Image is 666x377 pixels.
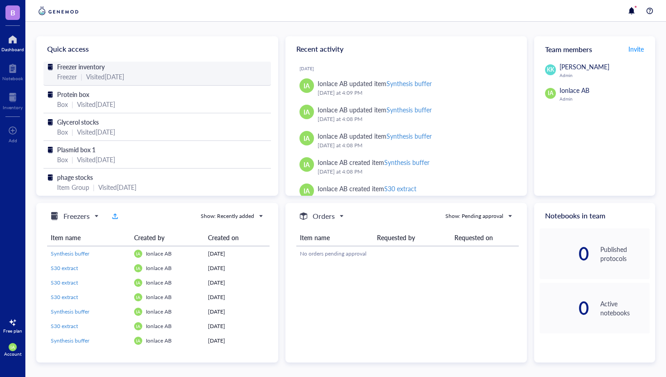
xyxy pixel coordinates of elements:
[293,180,520,206] a: IAIonlace AB created itemS30 extract[DATE] at 4:07 PM
[451,229,519,246] th: Requested on
[300,250,515,258] div: No orders pending approval
[293,154,520,180] a: IAIonlace AB created itemSynthesis buffer[DATE] at 4:08 PM
[146,279,172,286] span: Ionlace AB
[57,182,89,192] div: Item Group
[208,250,266,258] div: [DATE]
[628,42,644,56] button: Invite
[560,96,650,101] div: Admin
[201,212,254,220] div: Show: Recently added
[304,81,310,91] span: IA
[373,229,451,246] th: Requested by
[628,44,644,53] span: Invite
[293,127,520,154] a: IAIonlace AB updated itemSynthesis buffer[DATE] at 4:08 PM
[93,182,95,192] div: |
[63,211,90,222] h5: Freezers
[146,337,172,344] span: Ionlace AB
[51,264,78,272] span: S30 extract
[136,309,140,314] span: IA
[136,324,140,329] span: IA
[47,229,130,246] th: Item name
[386,105,432,114] div: Synthesis buffer
[318,141,513,150] div: [DATE] at 4:08 PM
[51,308,127,316] a: Synthesis buffer
[51,250,89,257] span: Synthesis buffer
[386,79,432,88] div: Synthesis buffer
[57,173,93,182] span: phage stocks
[208,264,266,272] div: [DATE]
[3,90,23,110] a: Inventory
[293,75,520,101] a: IAIonlace AB updated itemSynthesis buffer[DATE] at 4:09 PM
[304,107,310,117] span: IA
[51,308,89,315] span: Synthesis buffer
[72,99,73,109] div: |
[600,299,650,317] div: Active notebooks
[51,337,127,345] a: Synthesis buffer
[296,229,374,246] th: Item name
[600,245,650,263] div: Published protocols
[146,293,172,301] span: Ionlace AB
[4,351,22,357] div: Account
[386,131,432,140] div: Synthesis buffer
[57,90,89,99] span: Protein box
[9,138,17,143] div: Add
[540,246,589,261] div: 0
[77,127,115,137] div: Visited [DATE]
[548,89,553,97] span: IA
[51,322,127,330] a: S30 extract
[1,32,24,52] a: Dashboard
[304,133,310,143] span: IA
[208,308,266,316] div: [DATE]
[560,62,609,71] span: [PERSON_NAME]
[136,280,140,285] span: IA
[136,295,140,300] span: IA
[534,203,655,228] div: Notebooks in team
[36,36,278,62] div: Quick access
[384,158,430,167] div: Synthesis buffer
[57,155,68,164] div: Box
[445,212,503,220] div: Show: Pending approval
[146,322,172,330] span: Ionlace AB
[534,36,655,62] div: Team members
[51,293,127,301] a: S30 extract
[547,66,554,74] span: KK
[304,159,310,169] span: IA
[57,99,68,109] div: Box
[57,62,105,71] span: Freezer inventory
[57,127,68,137] div: Box
[51,337,89,344] span: Synthesis buffer
[51,322,78,330] span: S30 extract
[146,250,172,257] span: Ionlace AB
[72,127,73,137] div: |
[318,78,432,88] div: Ionlace AB updated item
[51,279,78,286] span: S30 extract
[208,337,266,345] div: [DATE]
[560,72,650,78] div: Admin
[98,182,136,192] div: Visited [DATE]
[86,72,124,82] div: Visited [DATE]
[57,145,96,154] span: Plasmid box 1
[81,72,82,82] div: |
[77,155,115,164] div: Visited [DATE]
[136,338,140,343] span: IA
[3,328,22,333] div: Free plan
[10,344,15,350] span: IA
[540,301,589,315] div: 0
[208,279,266,287] div: [DATE]
[318,167,513,176] div: [DATE] at 4:08 PM
[51,293,78,301] span: S30 extract
[10,7,15,18] span: B
[313,211,335,222] h5: Orders
[318,115,513,124] div: [DATE] at 4:08 PM
[51,250,127,258] a: Synthesis buffer
[2,61,23,81] a: Notebook
[146,308,172,315] span: Ionlace AB
[318,131,432,141] div: Ionlace AB updated item
[293,101,520,127] a: IAIonlace AB updated itemSynthesis buffer[DATE] at 4:08 PM
[57,72,77,82] div: Freezer
[3,105,23,110] div: Inventory
[285,36,527,62] div: Recent activity
[136,266,140,271] span: IA
[51,264,127,272] a: S30 extract
[204,229,270,246] th: Created on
